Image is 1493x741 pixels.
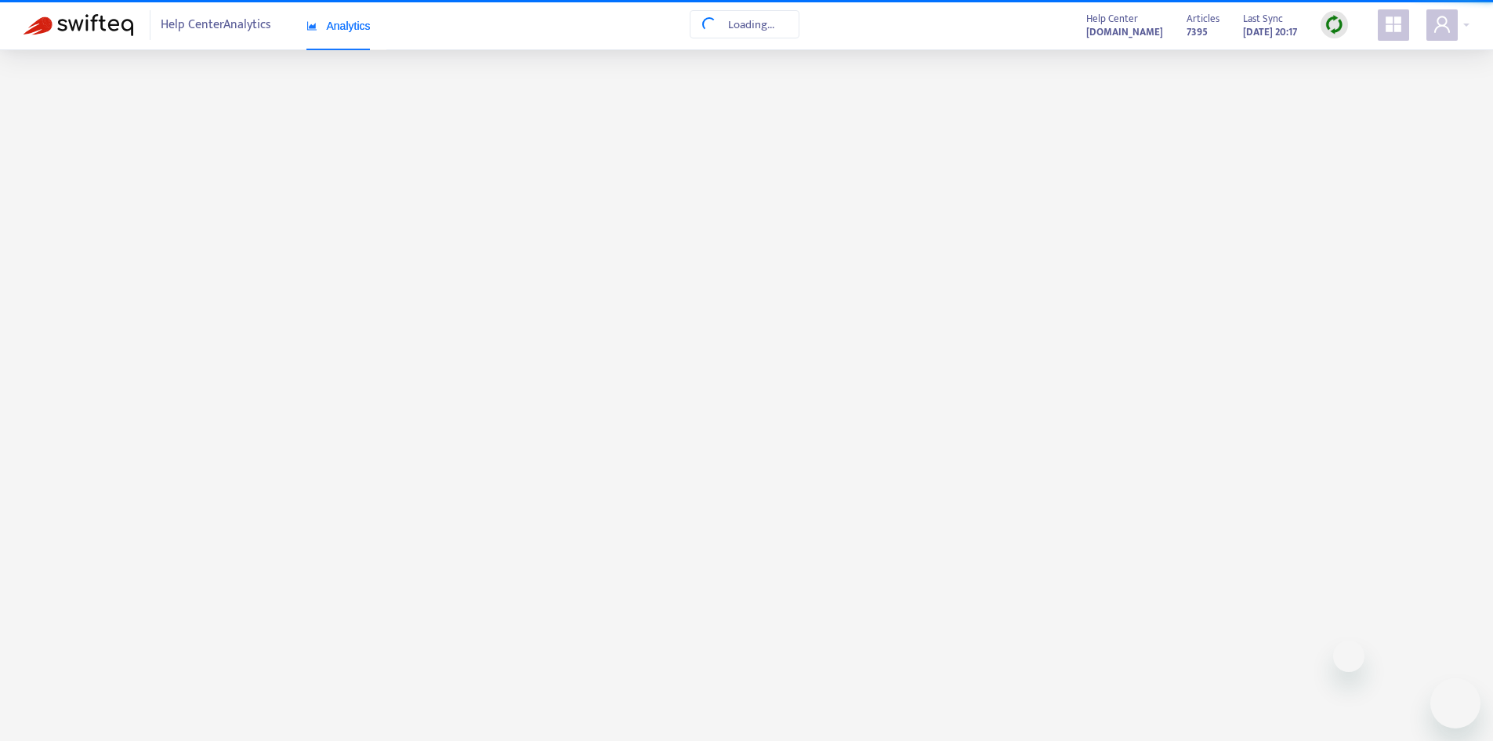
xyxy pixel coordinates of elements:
span: area-chart [306,20,317,31]
span: Analytics [306,20,371,32]
span: Help Center Analytics [161,10,271,40]
span: appstore [1384,15,1403,34]
img: sync.dc5367851b00ba804db3.png [1324,15,1344,35]
span: Last Sync [1243,10,1283,27]
iframe: Close message [1333,641,1364,672]
span: Articles [1187,10,1219,27]
iframe: Button to launch messaging window [1430,678,1480,728]
strong: 7395 [1187,24,1208,41]
img: Swifteq [24,14,133,36]
strong: [DOMAIN_NAME] [1086,24,1163,41]
span: user [1433,15,1451,34]
span: Help Center [1086,10,1138,27]
strong: [DATE] 20:17 [1243,24,1297,41]
a: [DOMAIN_NAME] [1086,23,1163,41]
